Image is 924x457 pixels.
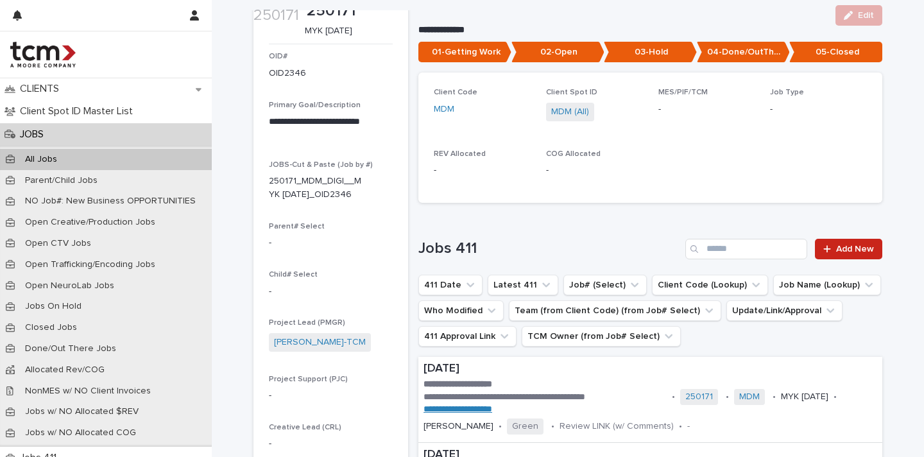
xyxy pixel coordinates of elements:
[434,164,531,177] p: -
[269,53,287,60] span: OID#
[488,275,558,295] button: Latest 411
[563,275,647,295] button: Job# (Select)
[418,300,504,321] button: Who Modified
[274,336,366,349] a: [PERSON_NAME]-TCM
[15,196,206,207] p: NO Job#: New Business OPPORTUNITIES
[511,42,604,63] p: 02-Open
[434,103,454,116] a: MDM
[15,175,108,186] p: Parent/Child Jobs
[269,437,393,451] p: -
[546,150,601,158] span: COG Allocated
[269,424,341,431] span: Creative Lead (CRL)
[269,161,373,169] span: JOBS-Cut & Paste (Job by #)
[560,421,674,432] p: Review LINK (w/ Comments)
[15,105,143,117] p: Client Spot ID Master List
[836,245,874,254] span: Add New
[551,105,589,119] a: MDM (All)
[770,89,804,96] span: Job Type
[834,392,837,402] p: •
[685,392,713,402] a: 250171
[770,103,867,116] p: -
[424,421,493,432] p: [PERSON_NAME]
[15,301,92,312] p: Jobs On Hold
[697,42,790,63] p: 04-Done/OutThere
[269,389,393,402] p: -
[815,239,882,259] a: Add New
[269,223,325,230] span: Parent# Select
[434,89,477,96] span: Client Code
[773,392,776,402] p: •
[15,386,161,397] p: NonMES w/ NO Client Invoices
[418,275,483,295] button: 411 Date
[522,326,681,347] button: TCM Owner (from Job# Select)
[269,271,318,279] span: Child# Select
[546,89,597,96] span: Client Spot ID
[15,406,149,417] p: Jobs w/ NO Allocated $REV
[269,319,345,327] span: Project Lead (PMGR)
[15,128,54,141] p: JOBS
[10,42,76,67] img: 4hMmSqQkux38exxPVZHQ
[546,164,643,177] p: -
[679,421,682,432] p: •
[15,238,101,249] p: Open CTV Jobs
[15,365,115,375] p: Allocated Rev/COG
[652,275,768,295] button: Client Code (Lookup)
[773,275,881,295] button: Job Name (Lookup)
[739,392,760,402] a: MDM
[269,236,393,250] p: -
[269,375,348,383] span: Project Support (PJC)
[434,150,486,158] span: REV Allocated
[418,239,680,258] h1: Jobs 411
[499,421,502,432] p: •
[685,239,807,259] input: Search
[424,362,877,376] p: [DATE]
[15,322,87,333] p: Closed Jobs
[672,392,675,402] p: •
[604,42,697,63] p: 03-Hold
[551,421,554,432] p: •
[269,285,393,298] p: -
[15,259,166,270] p: Open Trafficking/Encoding Jobs
[858,11,874,20] span: Edit
[269,67,306,80] p: OID2346
[15,154,67,165] p: All Jobs
[509,300,721,321] button: Team (from Client Code) (from Job# Select)
[658,103,755,116] p: -
[835,5,882,26] button: Edit
[15,280,124,291] p: Open NeuroLab Jobs
[781,392,828,402] p: MYK [DATE]
[269,101,361,109] span: Primary Goal/Description
[418,326,517,347] button: 411 Approval Link
[15,217,166,228] p: Open Creative/Production Jobs
[789,42,882,63] p: 05-Closed
[15,427,146,438] p: Jobs w/ NO Allocated COG
[418,42,511,63] p: 01-Getting Work
[687,421,690,432] p: -
[658,89,708,96] span: MES/PIF/TCM
[15,343,126,354] p: Done/Out There Jobs
[507,418,543,435] span: Green
[253,6,299,25] h2: 250171
[726,392,729,402] p: •
[726,300,843,321] button: Update/Link/Approval
[15,83,69,95] p: CLIENTS
[269,175,362,202] p: 250171_MDM_DIGI__MYK [DATE]_OID2346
